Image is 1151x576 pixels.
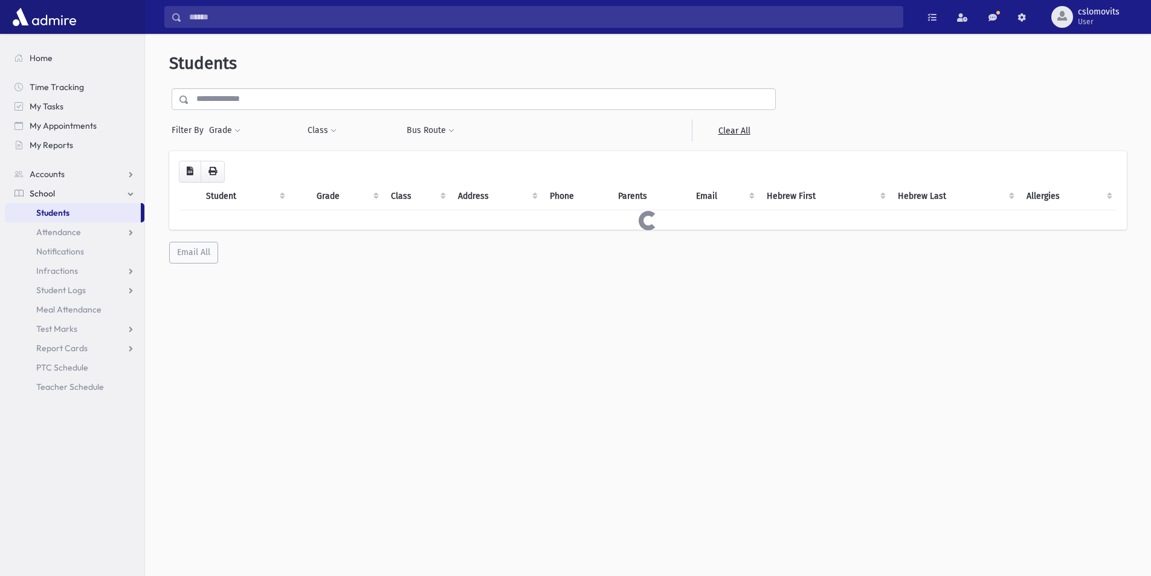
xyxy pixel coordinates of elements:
[891,183,1020,210] th: Hebrew Last
[30,82,84,92] span: Time Tracking
[5,48,144,68] a: Home
[169,242,218,264] button: Email All
[36,323,77,334] span: Test Marks
[451,183,543,210] th: Address
[201,161,225,183] button: Print
[36,362,88,373] span: PTC Schedule
[5,280,144,300] a: Student Logs
[30,53,53,63] span: Home
[5,242,144,261] a: Notifications
[1019,183,1117,210] th: Allergies
[5,338,144,358] a: Report Cards
[199,183,290,210] th: Student
[169,53,237,73] span: Students
[1078,17,1120,27] span: User
[179,161,201,183] button: CSV
[5,135,144,155] a: My Reports
[30,140,73,150] span: My Reports
[36,207,69,218] span: Students
[10,5,79,29] img: AdmirePro
[5,377,144,396] a: Teacher Schedule
[172,124,208,137] span: Filter By
[689,183,759,210] th: Email
[36,227,81,238] span: Attendance
[5,319,144,338] a: Test Marks
[36,285,86,296] span: Student Logs
[692,120,776,141] a: Clear All
[30,188,55,199] span: School
[36,304,102,315] span: Meal Attendance
[5,164,144,184] a: Accounts
[182,6,903,28] input: Search
[30,120,97,131] span: My Appointments
[5,77,144,97] a: Time Tracking
[5,116,144,135] a: My Appointments
[759,183,890,210] th: Hebrew First
[1078,7,1120,17] span: cslomovits
[5,203,141,222] a: Students
[30,169,65,180] span: Accounts
[611,183,689,210] th: Parents
[36,381,104,392] span: Teacher Schedule
[208,120,241,141] button: Grade
[543,183,611,210] th: Phone
[36,265,78,276] span: Infractions
[5,222,144,242] a: Attendance
[5,358,144,377] a: PTC Schedule
[5,300,144,319] a: Meal Attendance
[307,120,337,141] button: Class
[5,184,144,203] a: School
[30,101,63,112] span: My Tasks
[384,183,451,210] th: Class
[309,183,383,210] th: Grade
[36,246,84,257] span: Notifications
[406,120,455,141] button: Bus Route
[5,261,144,280] a: Infractions
[5,97,144,116] a: My Tasks
[36,343,88,354] span: Report Cards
